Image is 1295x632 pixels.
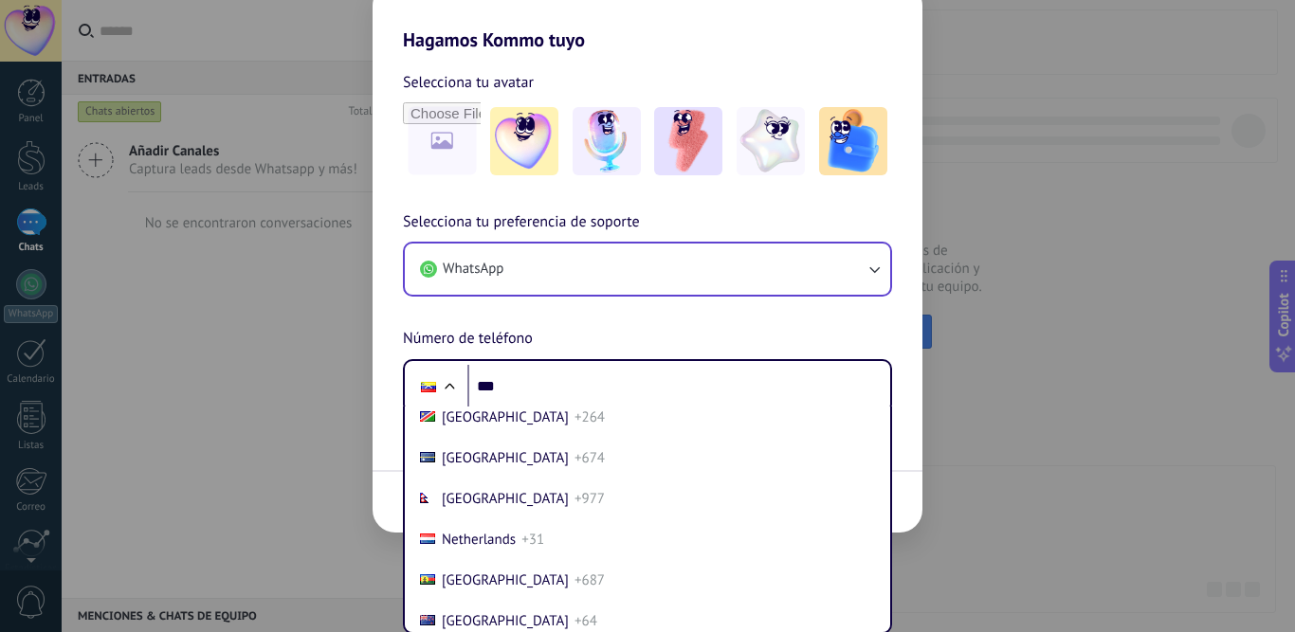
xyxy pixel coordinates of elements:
[403,70,534,95] span: Selecciona tu avatar
[490,107,558,175] img: -1.jpeg
[410,367,447,406] div: Venezuela: + 58
[405,244,890,295] button: WhatsApp
[442,408,569,426] span: [GEOGRAPHIC_DATA]
[442,612,569,630] span: [GEOGRAPHIC_DATA]
[737,107,805,175] img: -4.jpeg
[442,571,569,589] span: [GEOGRAPHIC_DATA]
[403,210,640,235] span: Selecciona tu preferencia de soporte
[575,490,605,508] span: +977
[442,531,516,549] span: Netherlands
[443,260,503,279] span: WhatsApp
[573,107,641,175] img: -2.jpeg
[654,107,722,175] img: -3.jpeg
[575,449,605,467] span: +674
[521,531,544,549] span: +31
[575,408,605,426] span: +264
[442,490,569,508] span: [GEOGRAPHIC_DATA]
[575,571,605,589] span: +687
[819,107,887,175] img: -5.jpeg
[575,612,597,630] span: +64
[403,327,533,352] span: Número de teléfono
[442,449,569,467] span: [GEOGRAPHIC_DATA]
